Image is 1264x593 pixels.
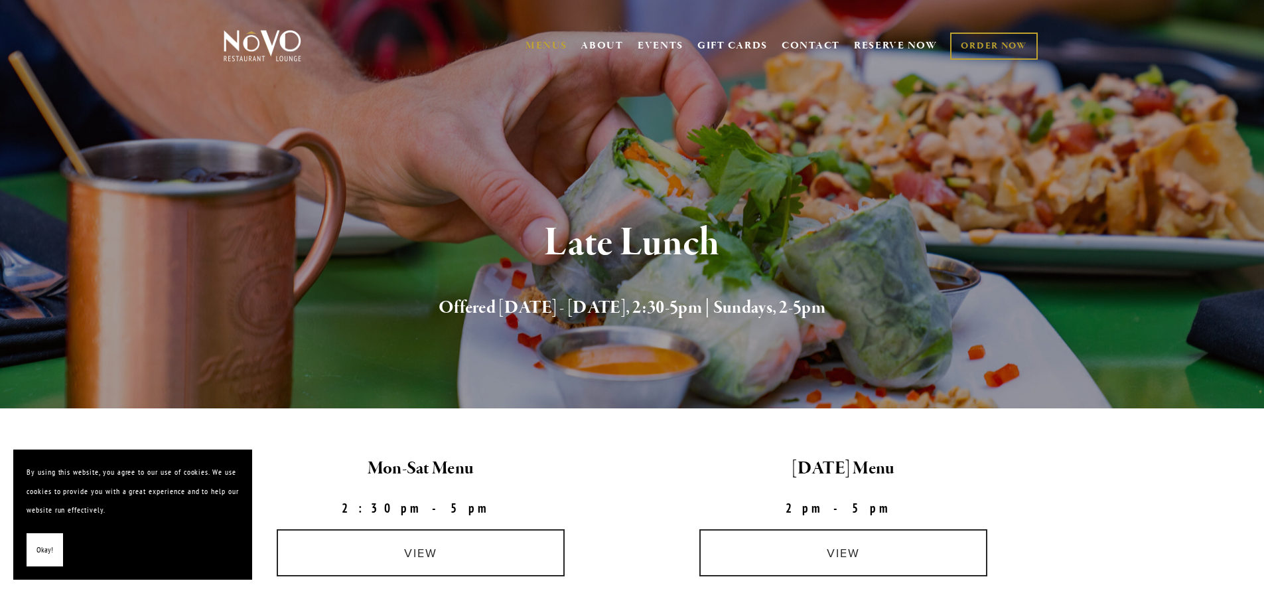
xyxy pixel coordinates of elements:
[786,500,901,516] strong: 2pm-5pm
[27,463,239,520] p: By using this website, you agree to our use of cookies. We use cookies to provide you with a grea...
[854,33,938,58] a: RESERVE NOW
[581,39,624,52] a: ABOUT
[27,533,63,567] button: Okay!
[526,39,567,52] a: MENUS
[221,29,304,62] img: Novo Restaurant &amp; Lounge
[697,33,768,58] a: GIFT CARDS
[342,500,500,516] strong: 2:30pm-5pm
[638,39,683,52] a: EVENTS
[246,222,1019,265] h1: Late Lunch
[950,33,1037,60] a: ORDER NOW
[782,33,840,58] a: CONTACT
[246,294,1019,322] h2: Offered [DATE] - [DATE], 2:30-5pm | Sundays, 2-5pm
[13,450,252,580] section: Cookie banner
[644,455,1044,483] h2: [DATE] Menu
[36,541,53,560] span: Okay!
[699,529,987,576] a: view
[221,455,621,483] h2: Mon-Sat Menu
[277,529,565,576] a: view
